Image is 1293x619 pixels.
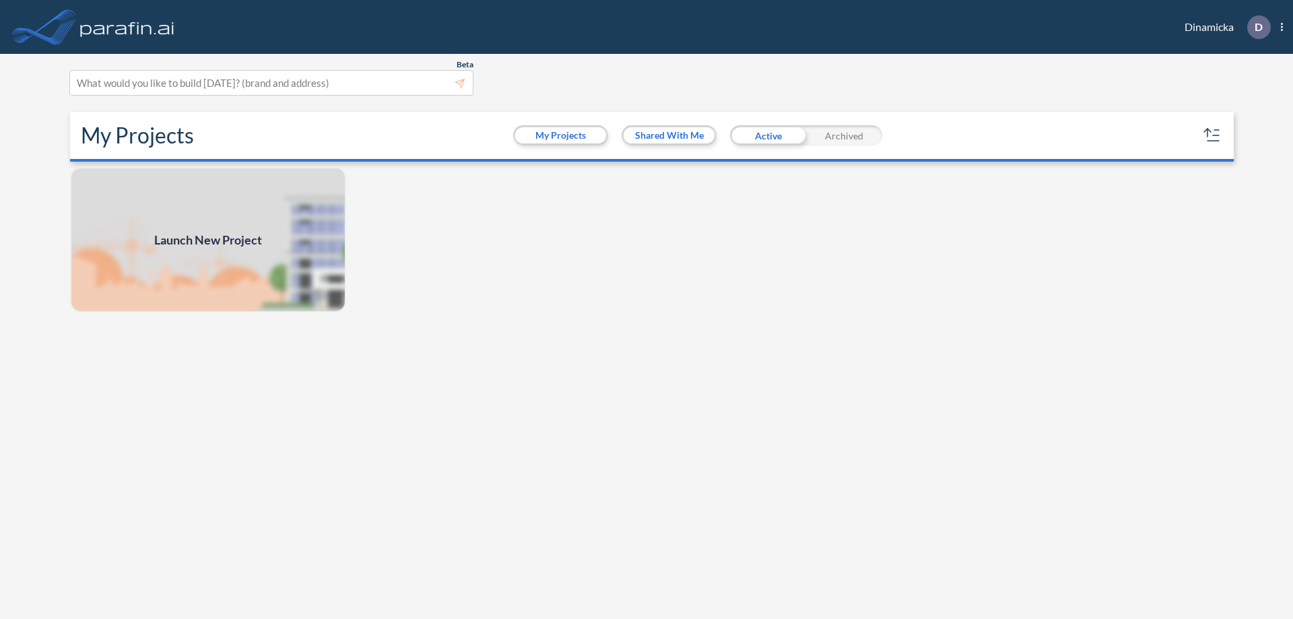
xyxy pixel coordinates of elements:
[806,125,882,145] div: Archived
[457,59,473,70] span: Beta
[515,127,606,143] button: My Projects
[1164,15,1283,39] div: Dinamicka
[1255,21,1263,33] p: D
[1201,125,1223,146] button: sort
[624,127,715,143] button: Shared With Me
[81,123,194,148] h2: My Projects
[154,231,262,249] span: Launch New Project
[70,167,346,313] a: Launch New Project
[70,167,346,313] img: add
[730,125,806,145] div: Active
[77,13,177,40] img: logo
